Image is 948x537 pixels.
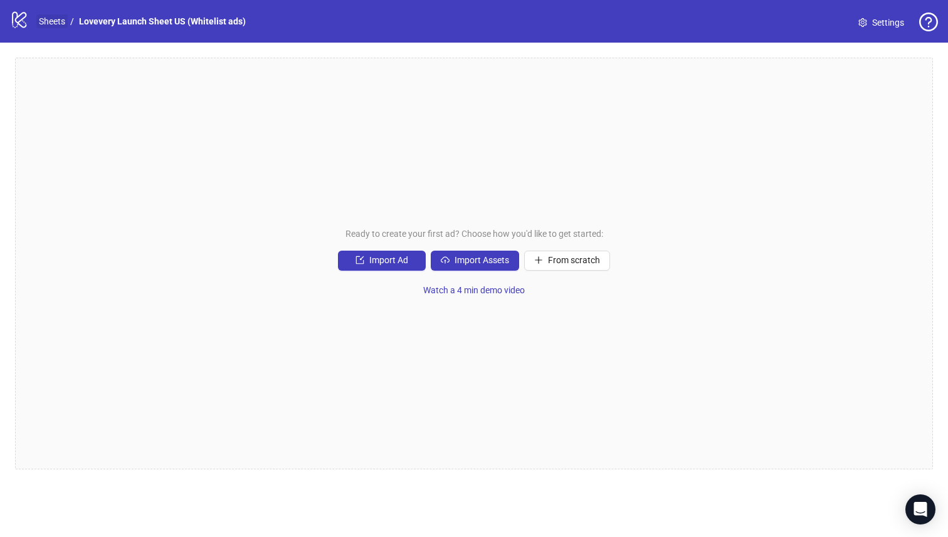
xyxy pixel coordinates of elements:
[548,255,600,265] span: From scratch
[423,285,525,295] span: Watch a 4 min demo video
[345,227,603,241] span: Ready to create your first ad? Choose how you'd like to get started:
[919,13,938,31] span: question-circle
[441,256,450,264] span: cloud-upload
[858,18,867,27] span: setting
[369,255,408,265] span: Import Ad
[36,14,68,28] a: Sheets
[431,251,519,271] button: Import Assets
[872,16,904,29] span: Settings
[534,256,543,264] span: plus
[76,14,248,28] a: Lovevery Launch Sheet US (Whitelist ads)
[355,256,364,264] span: import
[455,255,509,265] span: Import Assets
[338,251,426,271] button: Import Ad
[848,13,914,33] a: Settings
[905,494,935,524] div: Open Intercom Messenger
[70,14,74,28] li: /
[524,251,610,271] button: From scratch
[413,281,535,301] button: Watch a 4 min demo video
